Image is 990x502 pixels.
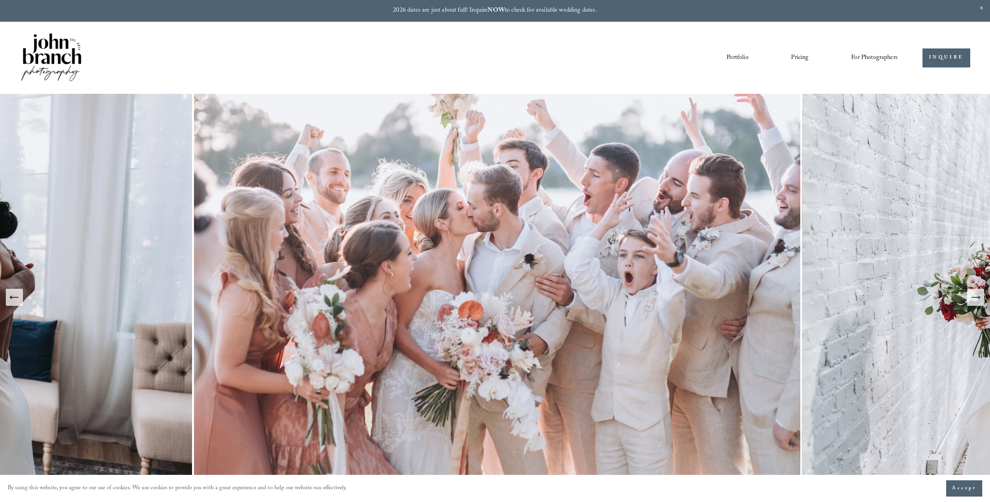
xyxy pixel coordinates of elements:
[922,48,970,67] a: INQUIRE
[967,289,984,306] button: Next Slide
[851,52,898,64] span: For Photographers
[791,51,808,64] a: Pricing
[20,32,83,84] img: John Branch IV Photography
[192,94,802,500] img: A wedding party celebrating outdoors, featuring a bride and groom kissing amidst cheering bridesm...
[952,485,976,492] span: Accept
[946,480,982,497] button: Accept
[727,51,748,64] a: Portfolio
[851,51,898,64] a: folder dropdown
[8,483,347,494] p: By using this website, you agree to our use of cookies. We use cookies to provide you with a grea...
[6,289,23,306] button: Previous Slide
